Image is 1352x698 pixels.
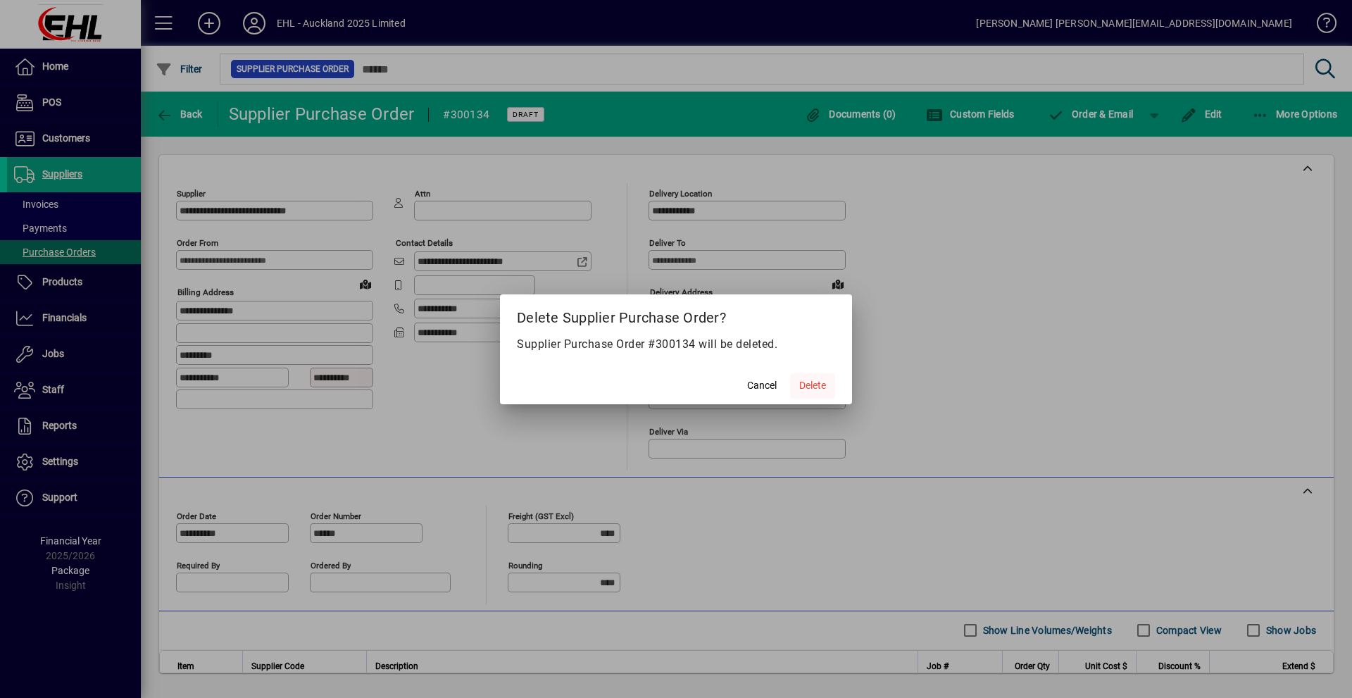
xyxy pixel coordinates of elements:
span: Delete [799,378,826,393]
p: Supplier Purchase Order #300134 will be deleted. [517,336,835,353]
button: Cancel [739,373,784,399]
span: Cancel [747,378,777,393]
button: Delete [790,373,835,399]
h2: Delete Supplier Purchase Order? [500,294,852,335]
